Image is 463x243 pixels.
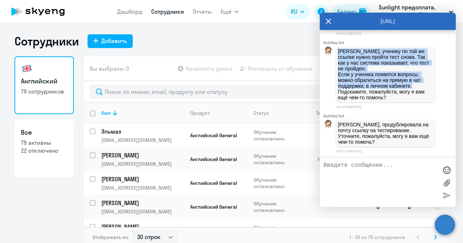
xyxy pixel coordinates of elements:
[309,110,370,116] div: Текущий уровень
[254,224,303,237] p: Обучение остановлено
[190,156,237,162] span: Английский General
[101,151,183,159] p: [PERSON_NAME]
[337,7,356,16] div: Баланс
[254,177,303,190] p: Обучение остановлено
[151,8,184,15] a: Сотрудники
[21,77,67,86] h3: Английский
[117,8,143,15] a: Дашборд
[349,234,405,240] span: 1 - 30 из 79 сотрудников
[359,8,366,15] img: balance
[333,4,371,19] button: Балансbalance
[286,4,310,19] button: RU
[190,132,237,139] span: Английский General
[93,234,129,240] span: Отображать по:
[221,4,239,19] button: Ещё
[254,110,269,116] div: Статус
[101,223,184,231] a: [PERSON_NAME]
[338,48,433,100] p: [PERSON_NAME], ученику по той же ссылке нужно пройти тест снова. Так как у нас система показывает...
[371,219,402,243] td: 0
[371,195,402,219] td: 0
[101,127,184,135] a: Эльмаз
[317,156,351,162] span: A1 - Elementary
[336,105,361,109] time: 09:16:56[DATE]
[21,63,33,74] img: english
[375,3,457,20] button: Sunlight предоплата, ООО "СОЛНЕЧНЫЙ СВЕТ"
[101,175,184,183] a: [PERSON_NAME]
[336,149,361,153] time: 09:21:49[DATE]
[402,195,428,219] td: 0
[21,147,67,155] p: 22 отключено
[324,47,333,57] img: bot avatar
[316,110,357,116] div: Текущий уровень
[193,8,212,15] a: Отчеты
[324,120,333,130] img: bot avatar
[21,139,67,147] p: 79 активны
[101,151,184,159] a: [PERSON_NAME]
[291,7,297,16] span: RU
[441,177,452,188] label: Лимит 10 файлов
[221,7,231,16] span: Ещё
[323,114,456,118] div: Autofaq bot
[101,199,184,207] a: [PERSON_NAME]
[336,31,361,35] time: 09:09:53[DATE]
[101,223,183,231] p: [PERSON_NAME]
[254,200,303,213] p: Обучение остановлено
[101,137,184,143] p: [EMAIL_ADDRESS][DOMAIN_NAME]
[190,110,210,116] div: Продукт
[21,87,67,95] p: 79 сотрудников
[101,127,183,135] p: Эльмаз
[14,120,74,178] a: Все79 активны22 отключено
[101,110,184,116] div: Имя
[14,34,79,48] h1: Сотрудники
[101,175,183,183] p: [PERSON_NAME]
[101,185,184,191] p: [EMAIL_ADDRESS][DOMAIN_NAME]
[21,128,67,137] h3: Все
[88,34,133,48] button: Добавить
[190,180,237,186] span: Английский General
[338,122,433,145] p: [PERSON_NAME], продублировала на почту ссылку на тестирование. Уточните, пожалуйста, могу я вам е...
[101,161,184,167] p: [EMAIL_ADDRESS][DOMAIN_NAME]
[323,40,456,45] div: Autofaq bot
[402,219,428,243] td: 0
[90,64,129,73] span: Вы выбрали: 0
[101,199,183,207] p: [PERSON_NAME]
[101,110,111,116] div: Имя
[101,208,184,215] p: [EMAIL_ADDRESS][DOMAIN_NAME]
[254,129,303,142] p: Обучение остановлено
[101,36,127,45] div: Добавить
[90,84,443,99] input: Поиск по имени, email, продукту или статусу
[190,204,237,210] span: Английский General
[14,56,74,114] a: Английский79 сотрудников
[254,153,303,166] p: Обучение остановлено
[379,3,446,20] p: Sunlight предоплата, ООО "СОЛНЕЧНЫЙ СВЕТ"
